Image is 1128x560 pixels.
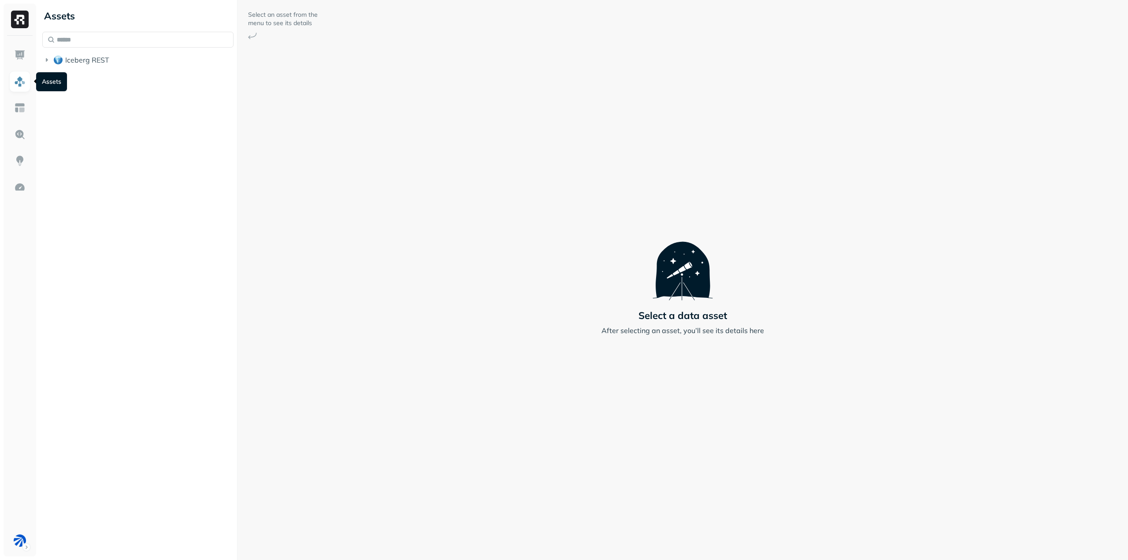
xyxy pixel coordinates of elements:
[11,11,29,28] img: Ryft
[36,72,67,91] div: Assets
[14,49,26,61] img: Dashboard
[248,33,257,39] img: Arrow
[14,155,26,167] img: Insights
[14,182,26,193] img: Optimization
[54,56,63,64] img: root
[42,53,234,67] button: Iceberg REST
[42,9,234,23] div: Assets
[14,129,26,140] img: Query Explorer
[14,102,26,114] img: Asset Explorer
[653,224,713,300] img: Telescope
[65,56,109,64] span: Iceberg REST
[601,325,764,336] p: After selecting an asset, you’ll see its details here
[638,309,727,322] p: Select a data asset
[14,76,26,87] img: Assets
[248,11,319,27] p: Select an asset from the menu to see its details
[14,534,26,547] img: BAM Staging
